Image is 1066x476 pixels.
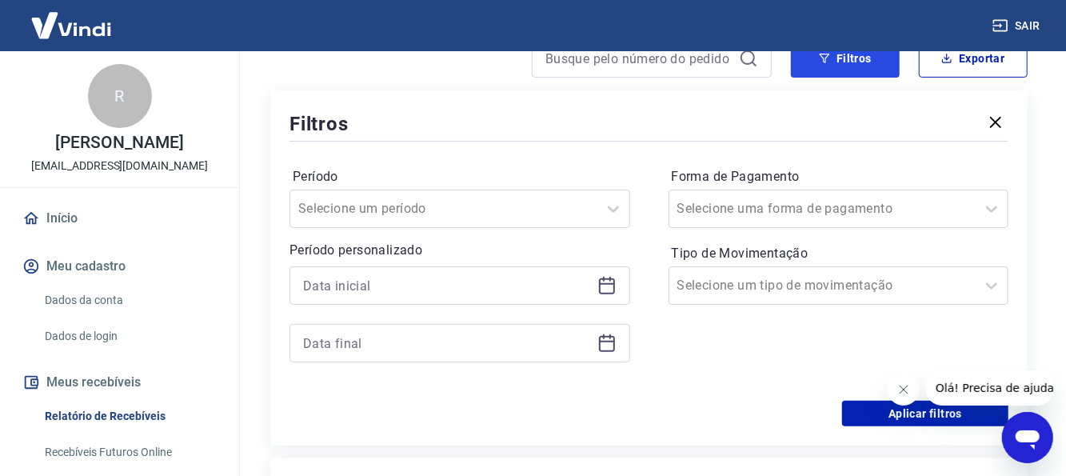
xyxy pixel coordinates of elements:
label: Período [293,167,627,186]
iframe: Botão para abrir a janela de mensagens [1002,412,1053,463]
button: Filtros [791,39,900,78]
a: Relatório de Recebíveis [38,400,220,433]
label: Tipo de Movimentação [672,244,1006,263]
a: Dados de login [38,320,220,353]
iframe: Fechar mensagem [888,374,920,406]
input: Data final [303,331,591,355]
img: Vindi [19,1,123,50]
h5: Filtros [289,111,349,137]
button: Meus recebíveis [19,365,220,400]
p: Período personalizado [289,241,630,260]
label: Forma de Pagamento [672,167,1006,186]
input: Busque pelo número do pedido [545,46,733,70]
button: Aplicar filtros [842,401,1008,426]
a: Início [19,201,220,236]
p: [PERSON_NAME] [55,134,183,151]
button: Sair [989,11,1047,41]
iframe: Mensagem da empresa [926,370,1053,406]
div: R [88,64,152,128]
p: [EMAIL_ADDRESS][DOMAIN_NAME] [31,158,208,174]
button: Exportar [919,39,1028,78]
a: Dados da conta [38,284,220,317]
a: Recebíveis Futuros Online [38,436,220,469]
button: Meu cadastro [19,249,220,284]
span: Olá! Precisa de ajuda? [10,11,134,24]
input: Data inicial [303,274,591,298]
